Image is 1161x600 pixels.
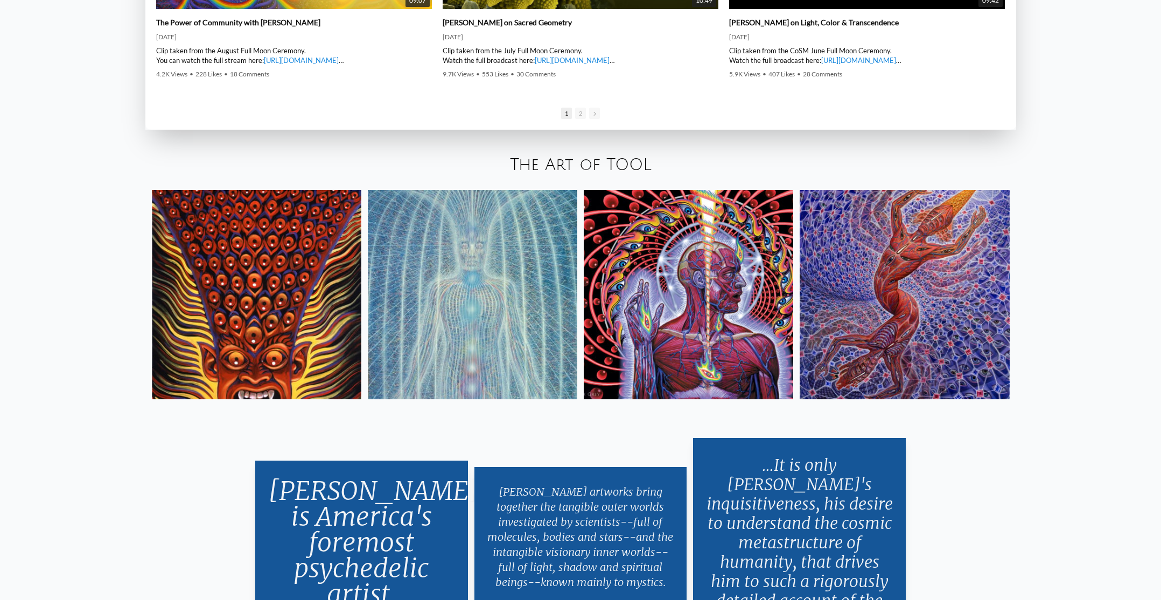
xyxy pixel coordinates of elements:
[729,33,1005,41] div: [DATE]
[535,56,610,65] a: [URL][DOMAIN_NAME]
[156,33,432,41] div: [DATE]
[476,70,480,78] span: •
[443,46,718,65] div: Clip taken from the July Full Moon Ceremony. Watch the full broadcast here: | [PERSON_NAME] | ► W...
[575,108,586,119] span: 2
[729,46,1005,65] div: Clip taken from the CoSM June Full Moon Ceremony. Watch the full broadcast here: | [PERSON_NAME] ...
[156,46,432,65] div: Clip taken from the August Full Moon Ceremony. You can watch the full stream here: | [PERSON_NAME...
[729,70,760,78] span: 5.9K Views
[482,70,508,78] span: 553 Likes
[729,18,899,27] a: [PERSON_NAME] on Light, Color & Transcendence
[195,70,222,78] span: 228 Likes
[821,56,896,65] a: [URL][DOMAIN_NAME]
[190,70,193,78] span: •
[516,70,556,78] span: 30 Comments
[224,70,228,78] span: •
[443,33,718,41] div: [DATE]
[443,18,572,27] a: [PERSON_NAME] on Sacred Geometry
[156,18,320,27] a: The Power of Community with [PERSON_NAME]
[797,70,801,78] span: •
[510,70,514,78] span: •
[510,156,652,174] a: The Art of TOOL
[561,108,572,119] span: 1
[763,70,766,78] span: •
[803,70,842,78] span: 28 Comments
[156,70,187,78] span: 4.2K Views
[768,70,795,78] span: 407 Likes
[264,56,339,65] a: [URL][DOMAIN_NAME]
[487,480,674,594] p: [PERSON_NAME] artworks bring together the tangible outer worlds investigated by scientists--full ...
[443,70,474,78] span: 9.7K Views
[230,70,269,78] span: 18 Comments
